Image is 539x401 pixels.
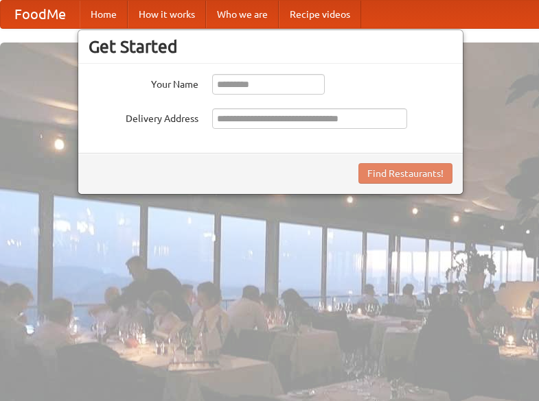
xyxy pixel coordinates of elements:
[358,163,452,184] button: Find Restaurants!
[89,36,452,57] h3: Get Started
[89,108,198,125] label: Delivery Address
[128,1,206,28] a: How it works
[206,1,279,28] a: Who we are
[89,74,198,91] label: Your Name
[80,1,128,28] a: Home
[1,1,80,28] a: FoodMe
[279,1,361,28] a: Recipe videos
